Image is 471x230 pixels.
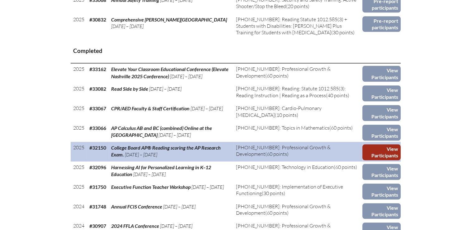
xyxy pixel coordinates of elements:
span: [DATE] – [DATE] [170,73,202,79]
span: [DATE] – [DATE] [191,105,223,112]
span: [DATE] – [DATE] [163,204,195,210]
a: View Participants [362,203,400,219]
b: #33162 [89,66,106,72]
b: #32150 [89,145,106,151]
td: (60 points) [233,63,363,83]
td: 2025 [71,14,87,39]
a: View Participants [362,164,400,180]
span: [PHONE_NUMBER]: Reading Statute 1012.585(3) + Students with Disabilities: [PERSON_NAME] Plus Trai... [236,16,347,36]
a: Pre-report participants [362,16,400,32]
td: 2025 [71,122,87,142]
td: (60 points) [233,142,363,161]
b: #33067 [89,105,106,111]
a: View Participants [362,85,400,101]
span: Elevate Your Classroom Educational Conference (Elevate Nashville 2025 Conference) [111,66,228,79]
span: [PHONE_NUMBER]: Implementation of Executive Functioning [236,184,343,196]
td: 2024 [71,201,87,220]
td: (30 points) [233,14,363,39]
span: Annual FCIS Conference [111,204,162,209]
span: [PHONE_NUMBER]: Professional Growth & Development [236,66,331,79]
span: Harnessing AI for Personalized Learning in K–12 Education [111,164,211,177]
td: (10 points) [233,103,363,122]
span: College Board AP® Reading scoring the AP Research Exam. [111,145,221,157]
b: #30907 [89,223,106,229]
span: Comprehensive [PERSON_NAME][GEOGRAPHIC_DATA] [111,17,227,22]
td: 2025 [71,103,87,122]
b: #31748 [89,204,106,209]
a: View Participants [362,125,400,141]
span: [DATE] – [DATE] [149,86,181,92]
a: View Participants [362,184,400,199]
td: (60 points) [233,122,363,142]
a: View Participants [362,66,400,82]
td: 2025 [71,161,87,181]
span: Executive Function Teacher Workshop [111,184,191,190]
td: (40 points) [233,83,363,103]
span: [PHONE_NUMBER]: Topics in Mathematics [236,125,329,131]
span: [DATE] – [DATE] [125,151,157,158]
span: [PHONE_NUMBER]: Technology in Education [236,164,334,170]
b: #31750 [89,184,106,190]
a: View Participants [362,144,400,160]
span: [DATE] – [DATE] [160,223,192,229]
td: (30 points) [233,181,363,201]
b: #33082 [89,86,106,92]
span: [PHONE_NUMBER]: Professional Growth & Development [236,203,331,216]
td: 2025 [71,142,87,161]
b: #30832 [89,17,106,22]
span: [DATE] – [DATE] [133,171,166,177]
td: 2025 [71,63,87,83]
span: CPR/AED Faculty & Staff Certification [111,105,190,111]
td: 2025 [71,83,87,103]
span: AP Calculus AB and BC (combined) Online at the [GEOGRAPHIC_DATA] [111,125,212,138]
a: View Participants [362,105,400,121]
span: [PHONE_NUMBER]: Professional Growth & Development [236,144,331,157]
b: #33066 [89,125,106,131]
td: (60 points) [233,201,363,220]
span: [PHONE_NUMBER]: Cardio-Pulmonary [MEDICAL_DATA] [236,105,322,118]
td: (60 points) [233,161,363,181]
span: Read Side by Side [111,86,148,92]
span: [DATE] – [DATE] [158,132,191,138]
h3: Completed [73,47,398,55]
td: 2025 [71,181,87,201]
span: [DATE] – [DATE] [191,184,224,190]
span: [DATE] – [DATE] [111,23,144,29]
b: #32096 [89,164,106,170]
span: 2024 FFLA Conference [111,223,159,229]
span: [PHONE_NUMBER]: Reading: Statute 1012.585(3): Reading Instruction | Reading as a Process [236,85,346,98]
